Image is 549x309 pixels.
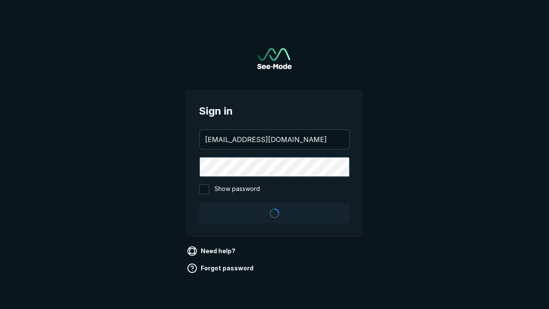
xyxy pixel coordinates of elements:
img: See-Mode Logo [257,48,292,69]
a: Go to sign in [257,48,292,69]
span: Show password [214,184,260,194]
input: your@email.com [200,130,349,149]
a: Forgot password [185,261,257,275]
a: Need help? [185,244,239,258]
span: Sign in [199,103,350,119]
